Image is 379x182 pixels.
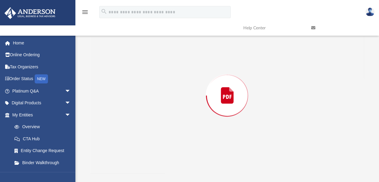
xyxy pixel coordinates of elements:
[4,85,80,97] a: Platinum Q&Aarrow_drop_down
[4,61,80,73] a: Tax Organizers
[3,7,57,19] img: Anderson Advisors Platinum Portal
[81,11,89,16] a: menu
[8,133,80,145] a: CTA Hub
[4,97,80,109] a: Digital Productsarrow_drop_down
[8,145,80,157] a: Entity Change Request
[365,8,374,16] img: User Pic
[4,73,80,85] a: Order StatusNEW
[101,8,107,15] i: search
[239,16,307,40] a: Help Center
[4,109,80,121] a: My Entitiesarrow_drop_down
[90,2,364,174] div: Preview
[8,169,77,181] a: My Blueprint
[4,37,80,49] a: Home
[65,109,77,121] span: arrow_drop_down
[4,49,80,61] a: Online Ordering
[8,121,80,133] a: Overview
[81,8,89,16] i: menu
[65,85,77,97] span: arrow_drop_down
[65,97,77,109] span: arrow_drop_down
[35,74,48,83] div: NEW
[8,157,80,169] a: Binder Walkthrough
